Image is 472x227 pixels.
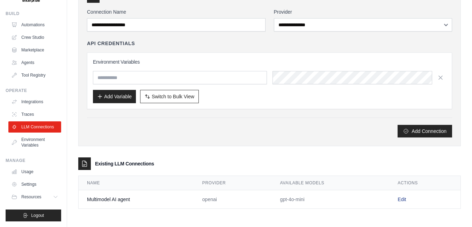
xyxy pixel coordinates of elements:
[93,90,136,103] button: Add Variable
[8,57,61,68] a: Agents
[31,213,44,218] span: Logout
[8,96,61,107] a: Integrations
[87,8,266,15] label: Connection Name
[8,179,61,190] a: Settings
[8,191,61,203] button: Resources
[272,190,390,209] td: gpt-4o-mini
[389,176,460,190] th: Actions
[152,93,194,100] span: Switch to Bulk View
[194,176,272,190] th: Provider
[6,88,61,93] div: Operate
[398,197,406,202] a: Edit
[95,160,154,167] h3: Existing LLM Connections
[8,134,61,151] a: Environment Variables
[79,190,194,209] td: Multimodel AI agent
[6,210,61,221] button: Logout
[8,32,61,43] a: Crew Studio
[8,109,61,120] a: Traces
[6,11,61,16] div: Build
[8,166,61,177] a: Usage
[8,70,61,81] a: Tool Registry
[8,44,61,56] a: Marketplace
[398,125,452,137] button: Add Connection
[21,194,41,200] span: Resources
[140,90,199,103] button: Switch to Bulk View
[87,40,135,47] h4: API Credentials
[8,19,61,30] a: Automations
[194,190,272,209] td: openai
[8,121,61,133] a: LLM Connections
[272,176,390,190] th: Available Models
[93,58,446,65] h3: Environment Variables
[6,158,61,163] div: Manage
[274,8,452,15] label: Provider
[79,176,194,190] th: Name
